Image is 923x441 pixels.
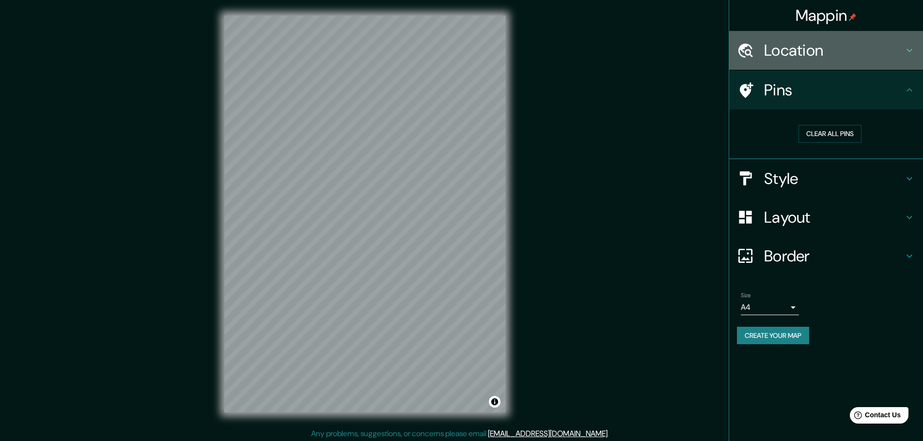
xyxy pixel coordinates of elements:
[849,13,857,21] img: pin-icon.png
[737,327,809,345] button: Create your map
[741,300,799,315] div: A4
[741,291,751,299] label: Size
[489,396,501,408] button: Toggle attribution
[764,41,904,60] h4: Location
[796,6,857,25] h4: Mappin
[610,428,612,440] div: .
[729,31,923,70] div: Location
[837,403,912,430] iframe: Help widget launcher
[488,428,608,439] a: [EMAIL_ADDRESS][DOMAIN_NAME]
[764,169,904,188] h4: Style
[729,237,923,275] div: Border
[609,428,610,440] div: .
[764,80,904,100] h4: Pins
[798,125,861,143] button: Clear all pins
[311,428,609,440] p: Any problems, suggestions, or concerns please email .
[729,198,923,237] div: Layout
[224,15,505,412] canvas: Map
[729,71,923,109] div: Pins
[764,208,904,227] h4: Layout
[764,246,904,266] h4: Border
[729,159,923,198] div: Style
